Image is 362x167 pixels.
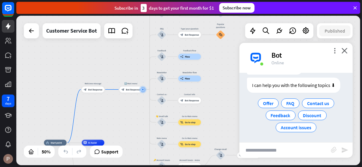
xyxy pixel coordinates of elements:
div: Type your question [176,27,203,30]
i: block_bot_response [180,33,183,36]
i: more_vert [332,48,338,53]
i: block_user_input [160,77,164,80]
i: home_2 [46,141,49,144]
span: Bot Response [185,33,199,36]
i: block_user_input [219,153,223,157]
i: block_user_input [160,33,164,37]
span: Discount [303,112,322,118]
div: Online [271,60,345,66]
div: 3 [141,4,147,12]
i: builder_tree [180,55,184,58]
div: Subscribe now [219,3,255,13]
div: FAQ [153,27,171,30]
span: Support [101,147,118,156]
div: 🔙 Main menu [117,82,144,85]
span: Bot Response [185,99,199,102]
span: Go to step [185,121,196,124]
div: Welcome message [79,82,107,85]
div: Change email [212,148,230,151]
span: Bot Response [126,88,140,91]
span: Offer [263,100,274,106]
div: Contact us [153,93,171,96]
span: Feedback [271,112,290,118]
div: Change email [235,148,262,151]
i: block_goto [180,121,184,124]
i: block_user_input [160,120,164,124]
div: Newsletter [153,71,171,74]
div: 🔑 Account issues [153,159,171,162]
i: block_bot_response [239,154,242,157]
span: Go to step [185,143,196,146]
i: block_user_input [160,143,164,146]
div: Contact info [176,93,203,96]
div: Feedback flow [176,49,203,52]
div: Popular questions [214,23,227,29]
span: Bot Response [88,88,102,91]
button: Published [319,25,351,36]
i: block_attachment [331,147,337,153]
div: Newsletter flow [176,71,203,74]
div: Main menu [153,137,171,140]
span: Contact us [307,100,329,106]
div: Subscribe in days to get your first month for $1 [115,4,214,12]
div: days [5,101,11,106]
span: AI Assist [88,141,97,144]
i: block_bot_response [84,88,87,91]
span: FAQ [286,100,294,106]
i: block_bot_response [180,99,183,102]
button: Open LiveChat chat widget [5,2,23,21]
i: close [341,48,348,53]
i: block_bot_response [121,88,124,91]
div: I can help you with the following topics ⬇ [247,78,340,93]
div: 50% [40,147,52,156]
i: block_user_input [160,99,164,102]
span: Start point [51,141,62,144]
a: 7 days [2,95,14,107]
div: 👋 Small talk [153,115,171,118]
i: block_faq [219,33,222,37]
i: block_user_input [160,55,164,59]
div: Go to Main menu [176,115,203,118]
div: Feedback [153,49,171,52]
div: Go to Main menu [176,137,203,140]
i: send [341,146,348,154]
div: 7 [7,96,10,101]
i: builder_tree [180,77,184,80]
i: block_goto [180,143,184,146]
div: Account issues - menu [176,159,203,162]
span: Flow [185,55,190,58]
span: Account issues [281,124,311,130]
span: Flow [185,77,190,80]
div: Bot [271,50,345,60]
div: Customer Service Bot [46,23,97,38]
